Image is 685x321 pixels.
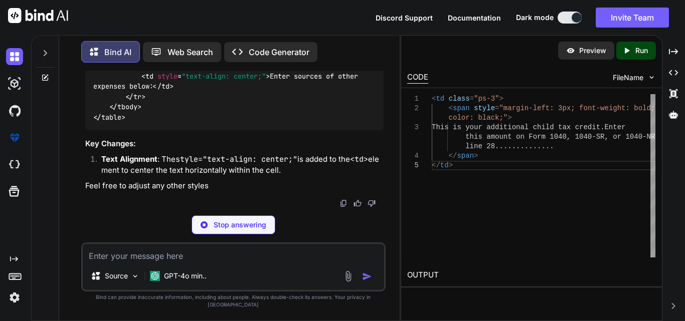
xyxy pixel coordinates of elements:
[566,46,575,55] img: preview
[407,72,428,84] div: CODE
[516,13,554,23] span: Dark mode
[432,95,436,103] span: <
[401,263,662,287] h2: OUTPUT
[507,114,511,122] span: >
[474,95,499,103] span: "ps-3"
[131,272,139,280] img: Pick Models
[407,94,419,104] div: 1
[432,123,604,131] span: This is your additional child tax credit.
[101,154,157,164] strong: Text Alignment
[449,114,508,122] span: color: black;"
[453,104,470,112] span: span
[449,152,457,160] span: </
[125,62,294,71] span: < = >
[465,133,659,141] span: this amount on Form 1040, 1040-SR, or 1040-NR,
[448,13,501,23] button: Documentation
[125,92,145,101] span: </ >
[449,161,453,169] span: >
[6,289,23,306] img: settings
[613,73,643,83] span: FileName
[350,154,368,164] code: <td>
[101,113,121,122] span: table
[85,180,384,192] p: Feel free to adjust any other styles
[133,92,141,101] span: tr
[474,152,478,160] span: >
[339,199,348,207] img: copy
[362,271,372,281] img: icon
[214,220,266,230] p: Stop answering
[499,95,503,103] span: >
[157,72,178,81] span: style
[440,161,449,169] span: td
[164,271,207,281] p: GPT-4o min..
[6,129,23,146] img: premium
[6,102,23,119] img: githubDark
[141,72,270,81] span: < = >
[93,154,384,176] li: : The is added to the element to center the text horizontally within the cell.
[85,138,384,150] h3: Key Changes:
[176,154,297,164] code: style="text-align: center;"
[499,104,655,112] span: "margin-left: 3px; font-weight: bold;
[249,46,309,58] p: Code Generator
[165,62,290,71] span: "border-bottom:1px solid gray;"
[376,14,433,22] span: Discord Support
[368,199,376,207] img: dislike
[407,151,419,161] div: 4
[470,95,474,103] span: =
[81,293,386,308] p: Bind can provide inaccurate information, including about people. Always double-check its answers....
[342,270,354,282] img: attachment
[449,104,453,112] span: <
[354,199,362,207] img: like
[153,82,174,91] span: </ >
[109,102,141,111] span: </ >
[8,8,68,23] img: Bind AI
[117,102,137,111] span: tbody
[647,73,656,82] img: chevron down
[457,152,474,160] span: span
[495,104,499,112] span: =
[161,82,169,91] span: td
[104,46,131,58] p: Bind AI
[6,48,23,65] img: darkChat
[448,14,501,22] span: Documentation
[635,46,648,56] p: Run
[604,123,625,131] span: Enter
[465,142,554,150] span: line 28..............
[182,72,266,81] span: "text-align: center;"
[407,123,419,132] div: 3
[93,41,362,122] code: Enter sources of other expenses below:
[93,113,125,122] span: </ >
[105,271,128,281] p: Source
[150,271,160,281] img: GPT-4o mini
[129,62,137,71] span: tr
[6,75,23,92] img: darkAi-studio
[407,104,419,113] div: 2
[474,104,495,112] span: style
[145,72,153,81] span: td
[449,95,470,103] span: class
[141,62,161,71] span: style
[407,161,419,170] div: 5
[596,8,669,28] button: Invite Team
[432,161,440,169] span: </
[6,156,23,173] img: cloudideIcon
[579,46,606,56] p: Preview
[167,46,213,58] p: Web Search
[376,13,433,23] button: Discord Support
[436,95,444,103] span: td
